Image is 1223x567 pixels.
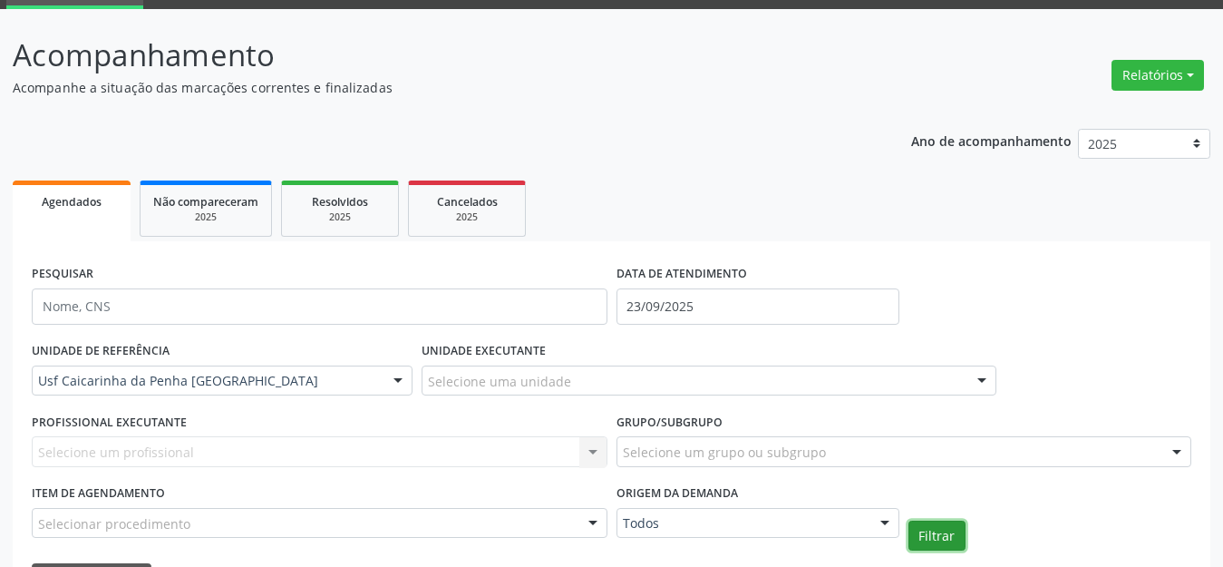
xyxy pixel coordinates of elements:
[42,194,102,210] span: Agendados
[616,260,747,288] label: DATA DE ATENDIMENTO
[32,337,170,366] label: UNIDADE DE REFERÊNCIA
[13,33,851,78] p: Acompanhamento
[623,443,826,462] span: Selecione um grupo ou subgrupo
[312,194,368,210] span: Resolvidos
[38,514,190,533] span: Selecionar procedimento
[32,480,165,508] label: Item de agendamento
[908,521,966,552] button: Filtrar
[1111,60,1204,91] button: Relatórios
[616,480,738,508] label: Origem da demanda
[428,372,571,391] span: Selecione uma unidade
[32,408,187,436] label: PROFISSIONAL EXECUTANTE
[623,514,862,533] span: Todos
[38,372,375,390] span: Usf Caicarinha da Penha [GEOGRAPHIC_DATA]
[422,210,512,224] div: 2025
[13,78,851,97] p: Acompanhe a situação das marcações correntes e finalizadas
[153,194,258,210] span: Não compareceram
[911,129,1072,152] p: Ano de acompanhamento
[295,210,385,224] div: 2025
[422,337,546,366] label: UNIDADE EXECUTANTE
[32,260,93,288] label: PESQUISAR
[616,288,899,325] input: Selecione um intervalo
[153,210,258,224] div: 2025
[32,288,607,325] input: Nome, CNS
[437,194,498,210] span: Cancelados
[616,408,723,436] label: Grupo/Subgrupo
